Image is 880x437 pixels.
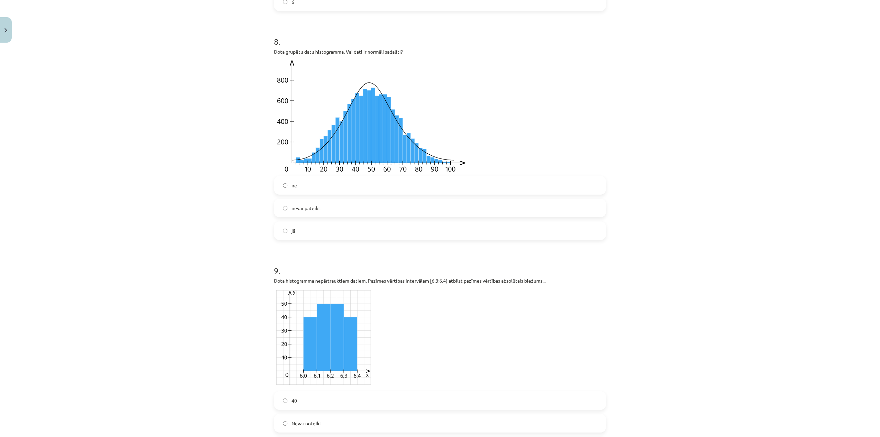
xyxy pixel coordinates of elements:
span: nevar pateikt [291,205,320,212]
h1: 8 . [274,25,606,46]
h1: 9 . [274,254,606,275]
input: 40 [283,398,287,403]
p: Dota grupētu datu histogramma. Vai dati ir normāli sadalīti? [274,48,606,55]
img: icon-close-lesson-0947bae3869378f0d4975bcd49f059093ad1ed9edebbc8119c70593378902aed.svg [4,28,7,33]
input: nevar pateikt [283,206,287,210]
input: nē [283,183,287,188]
span: nē [291,182,297,189]
input: jā [283,229,287,233]
input: Nevar noteikt [283,421,287,426]
span: jā [291,227,295,234]
span: Nevar noteikt [291,420,321,427]
p: Dota histogramma nepārtrauktiem datiem. Pazīmes vērtības intervālam [6,3;6,4) atbilst pazīmes vēr... [274,277,606,284]
span: 40 [291,397,297,404]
